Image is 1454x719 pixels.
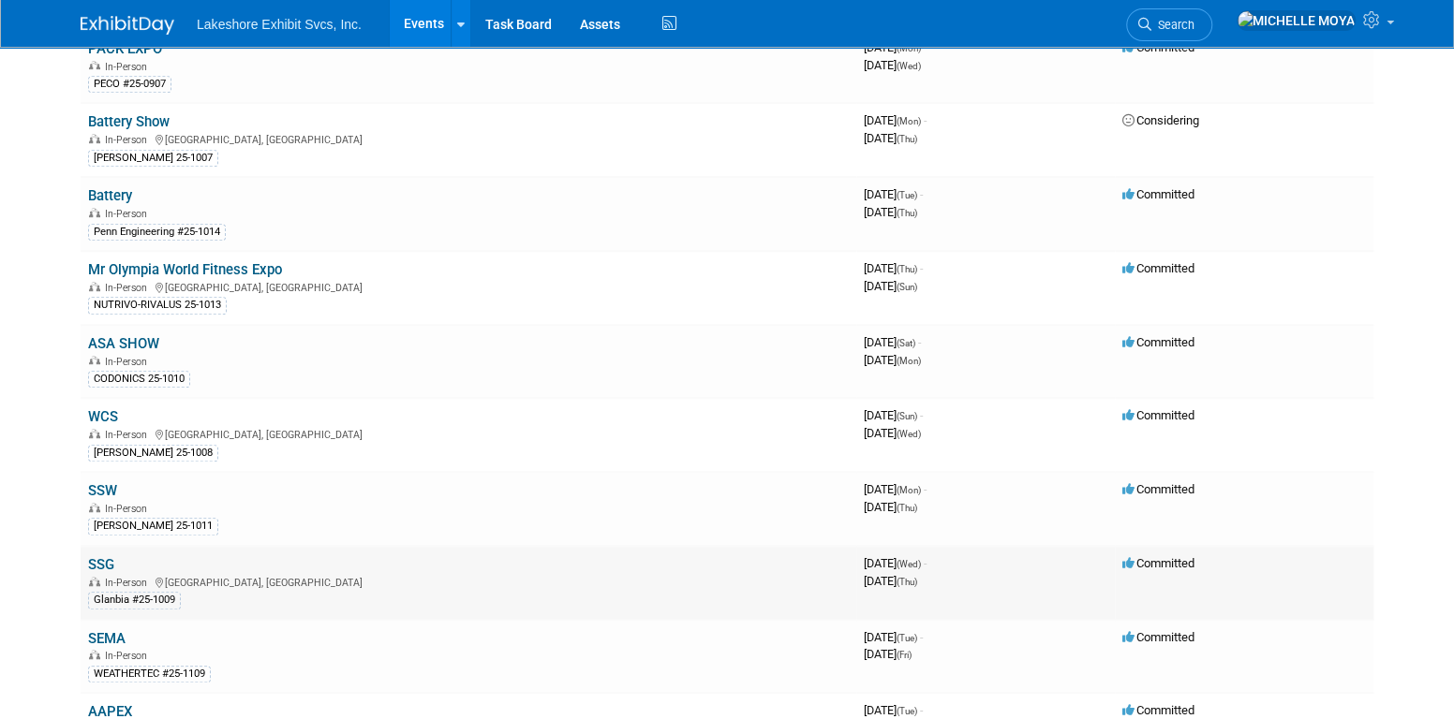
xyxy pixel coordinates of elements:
div: NUTRIVO-RIVALUS 25-1013 [88,297,227,314]
span: - [918,335,921,349]
span: (Wed) [897,429,921,439]
span: [DATE] [864,703,923,717]
span: Lakeshore Exhibit Svcs, Inc. [197,17,362,32]
span: [DATE] [864,205,917,219]
span: [DATE] [864,353,921,367]
span: Committed [1122,556,1194,570]
div: [GEOGRAPHIC_DATA], [GEOGRAPHIC_DATA] [88,279,849,294]
span: (Mon) [897,356,921,366]
span: [DATE] [864,426,921,440]
span: [DATE] [864,113,927,127]
span: (Thu) [897,134,917,144]
img: MICHELLE MOYA [1237,10,1356,31]
span: Committed [1122,335,1194,349]
img: In-Person Event [89,356,100,365]
a: Battery Show [88,113,170,130]
span: (Thu) [897,503,917,513]
span: Committed [1122,630,1194,644]
span: (Wed) [897,559,921,569]
span: In-Person [105,282,153,294]
span: - [924,40,927,54]
span: In-Person [105,503,153,515]
img: In-Person Event [89,429,100,438]
span: [DATE] [864,131,917,145]
a: WCS [88,408,118,425]
a: ASA SHOW [88,335,159,352]
a: Battery [88,187,132,204]
span: (Thu) [897,264,917,274]
span: In-Person [105,208,153,220]
div: [GEOGRAPHIC_DATA], [GEOGRAPHIC_DATA] [88,426,849,441]
span: (Tue) [897,633,917,643]
span: [DATE] [864,574,917,588]
img: In-Person Event [89,650,100,659]
span: - [924,556,927,570]
span: - [920,703,923,717]
div: [GEOGRAPHIC_DATA], [GEOGRAPHIC_DATA] [88,131,849,146]
span: Committed [1122,408,1194,422]
a: Search [1126,8,1212,41]
div: Glanbia #25-1009 [88,592,181,609]
span: (Tue) [897,190,917,200]
span: - [924,482,927,496]
span: - [924,113,927,127]
span: [DATE] [864,261,923,275]
span: Committed [1122,187,1194,201]
div: CODONICS 25-1010 [88,371,190,388]
span: [DATE] [864,58,921,72]
span: (Wed) [897,61,921,71]
span: [DATE] [864,647,912,661]
img: In-Person Event [89,134,100,143]
img: ExhibitDay [81,16,174,35]
div: PECO #25-0907 [88,76,171,93]
span: (Sat) [897,338,915,348]
div: [PERSON_NAME] 25-1008 [88,445,218,462]
span: [DATE] [864,40,927,54]
img: In-Person Event [89,577,100,586]
span: - [920,261,923,275]
span: [DATE] [864,335,921,349]
span: Committed [1122,40,1194,54]
span: Considering [1122,113,1199,127]
span: (Mon) [897,116,921,126]
span: [DATE] [864,630,923,644]
a: SEMA [88,630,126,647]
span: [DATE] [864,408,923,422]
a: PACK EXPO [88,40,162,57]
img: In-Person Event [89,208,100,217]
div: [PERSON_NAME] 25-1007 [88,150,218,167]
span: In-Person [105,577,153,589]
span: [DATE] [864,556,927,570]
span: In-Person [105,61,153,73]
span: In-Person [105,356,153,368]
span: [DATE] [864,500,917,514]
span: In-Person [105,650,153,662]
span: - [920,630,923,644]
span: Committed [1122,261,1194,275]
span: [DATE] [864,279,917,293]
div: [PERSON_NAME] 25-1011 [88,518,218,535]
a: SSW [88,482,117,499]
span: Search [1151,18,1194,32]
div: [GEOGRAPHIC_DATA], [GEOGRAPHIC_DATA] [88,574,849,589]
span: In-Person [105,429,153,441]
img: In-Person Event [89,61,100,70]
span: (Mon) [897,485,921,495]
span: (Mon) [897,43,921,53]
span: (Thu) [897,577,917,587]
div: Penn Engineering #25-1014 [88,224,226,241]
span: Committed [1122,703,1194,717]
span: [DATE] [864,482,927,496]
img: In-Person Event [89,282,100,291]
div: WEATHERTEC #25-1109 [88,666,211,682]
span: (Fri) [897,650,912,660]
span: Committed [1122,482,1194,496]
span: (Sun) [897,282,917,292]
span: [DATE] [864,187,923,201]
img: In-Person Event [89,503,100,512]
span: - [920,408,923,422]
a: Mr Olympia World Fitness Expo [88,261,282,278]
span: - [920,187,923,201]
span: (Thu) [897,208,917,218]
span: In-Person [105,134,153,146]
